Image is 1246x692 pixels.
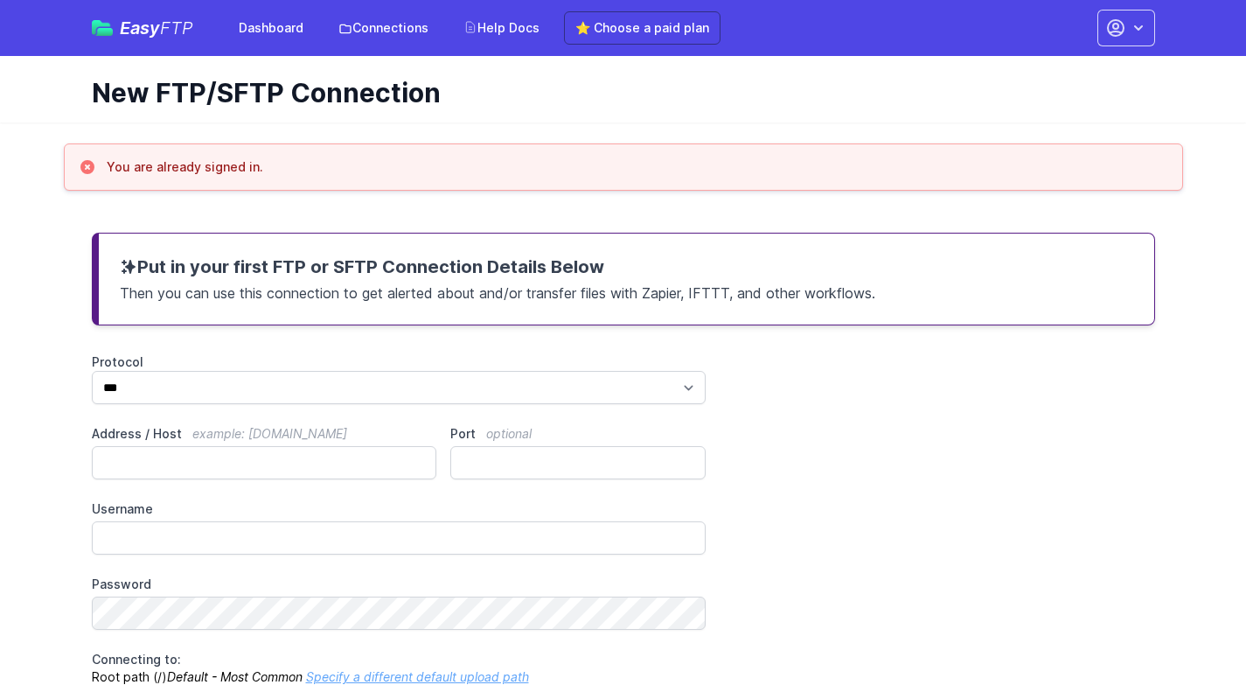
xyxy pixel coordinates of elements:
[92,576,707,593] label: Password
[92,500,707,518] label: Username
[306,669,529,684] a: Specify a different default upload path
[92,77,1141,108] h1: New FTP/SFTP Connection
[486,426,532,441] span: optional
[120,255,1133,279] h3: Put in your first FTP or SFTP Connection Details Below
[328,12,439,44] a: Connections
[92,425,437,443] label: Address / Host
[564,11,720,45] a: ⭐ Choose a paid plan
[92,20,113,36] img: easyftp_logo.png
[120,279,1133,304] p: Then you can use this connection to get alerted about and/or transfer files with Zapier, IFTTT, a...
[192,426,347,441] span: example: [DOMAIN_NAME]
[92,353,707,371] label: Protocol
[167,669,303,684] i: Default - Most Common
[228,12,314,44] a: Dashboard
[450,425,706,443] label: Port
[92,651,707,686] p: Root path (/)
[120,19,193,37] span: Easy
[92,652,181,667] span: Connecting to:
[453,12,550,44] a: Help Docs
[160,17,193,38] span: FTP
[92,19,193,37] a: EasyFTP
[107,158,263,176] h3: You are already signed in.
